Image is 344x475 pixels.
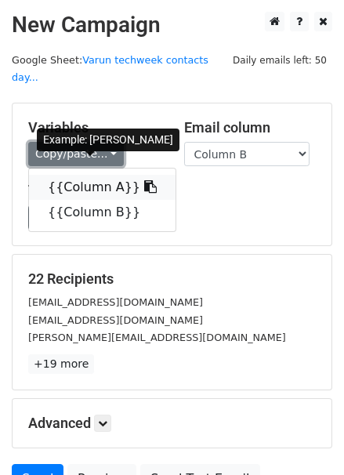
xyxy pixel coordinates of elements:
[37,129,179,151] div: Example: [PERSON_NAME]
[12,54,208,84] a: Varun techweek contacts day...
[266,400,344,475] iframe: Chat Widget
[28,119,161,136] h5: Variables
[28,415,316,432] h5: Advanced
[29,200,176,225] a: {{Column B}}
[12,12,332,38] h2: New Campaign
[28,332,286,343] small: [PERSON_NAME][EMAIL_ADDRESS][DOMAIN_NAME]
[28,354,94,374] a: +19 more
[227,54,332,66] a: Daily emails left: 50
[227,52,332,69] span: Daily emails left: 50
[29,175,176,200] a: {{Column A}}
[28,296,203,308] small: [EMAIL_ADDRESS][DOMAIN_NAME]
[28,270,316,288] h5: 22 Recipients
[184,119,317,136] h5: Email column
[12,54,208,84] small: Google Sheet:
[28,314,203,326] small: [EMAIL_ADDRESS][DOMAIN_NAME]
[28,142,124,166] a: Copy/paste...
